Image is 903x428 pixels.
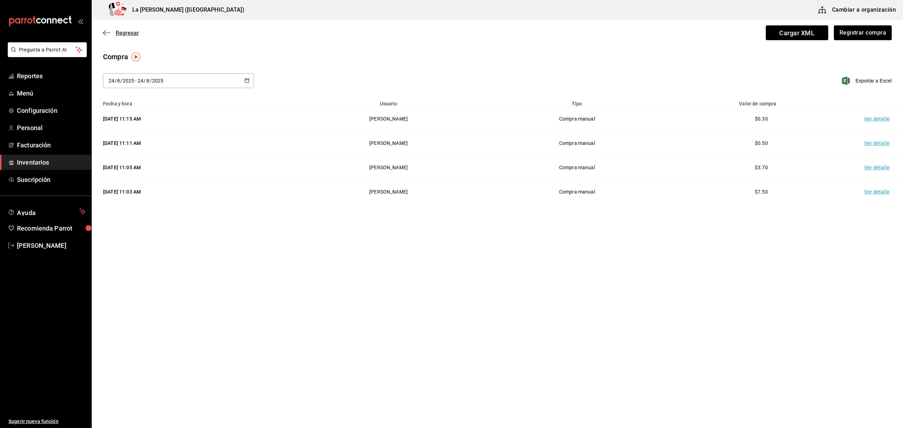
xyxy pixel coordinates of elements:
[292,97,485,107] th: Usuario
[144,78,146,84] span: /
[116,30,139,36] span: Regresar
[137,78,144,84] input: Day
[17,106,86,115] span: Configuración
[115,78,117,84] span: /
[854,180,903,204] td: Ver detalle
[485,155,669,180] td: Compra manual
[8,42,87,57] button: Pregunta a Parrot AI
[755,116,768,122] span: $0.30
[485,97,669,107] th: Tipo
[17,207,77,216] span: Ayuda
[854,107,903,131] td: Ver detalle
[17,241,86,250] span: [PERSON_NAME]
[127,6,244,14] h3: La [PERSON_NAME] ([GEOGRAPHIC_DATA])
[292,107,485,131] td: [PERSON_NAME]
[103,30,139,36] button: Regresar
[292,131,485,155] td: [PERSON_NAME]
[132,53,140,61] img: Tooltip marker
[755,189,768,195] span: $7.50
[122,78,134,84] input: Year
[17,224,86,233] span: Recomienda Parrot
[854,131,903,155] td: Ver detalle
[152,78,164,84] input: Year
[103,140,284,147] div: [DATE] 11:11 AM
[292,155,485,180] td: [PERSON_NAME]
[17,88,86,98] span: Menú
[292,180,485,204] td: [PERSON_NAME]
[854,155,903,180] td: Ver detalle
[755,140,768,146] span: $0.50
[17,158,86,167] span: Inventarios
[135,78,137,84] span: -
[766,25,828,40] span: Cargar XML
[103,115,284,122] div: [DATE] 11:15 AM
[103,51,128,62] div: Compra
[146,78,150,84] input: Month
[120,78,122,84] span: /
[92,97,292,107] th: Fecha y hora
[5,51,87,59] a: Pregunta a Parrot AI
[108,78,115,84] input: Day
[755,165,768,170] span: $3.70
[19,46,76,54] span: Pregunta a Parrot AI
[17,71,86,81] span: Reportes
[669,97,854,107] th: Valor de compra
[117,78,120,84] input: Month
[8,418,86,425] span: Sugerir nueva función
[17,140,86,150] span: Facturación
[485,180,669,204] td: Compra manual
[843,77,892,85] button: Exportar a Excel
[103,188,284,195] div: [DATE] 11:03 AM
[834,25,892,40] button: Registrar compra
[17,123,86,133] span: Personal
[150,78,152,84] span: /
[17,175,86,184] span: Suscripción
[485,107,669,131] td: Compra manual
[485,131,669,155] td: Compra manual
[103,164,284,171] div: [DATE] 11:05 AM
[78,18,83,24] button: open_drawer_menu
